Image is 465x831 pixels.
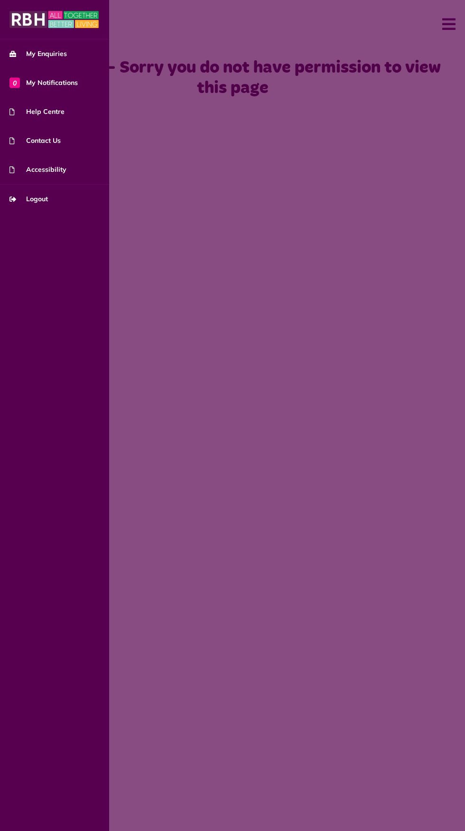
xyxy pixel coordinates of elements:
[9,107,65,117] span: Help Centre
[9,165,66,175] span: Accessibility
[9,78,78,88] span: My Notifications
[9,194,48,204] span: Logout
[9,9,99,29] img: MyRBH
[9,49,67,59] span: My Enquiries
[9,136,61,146] span: Contact Us
[9,77,20,88] span: 0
